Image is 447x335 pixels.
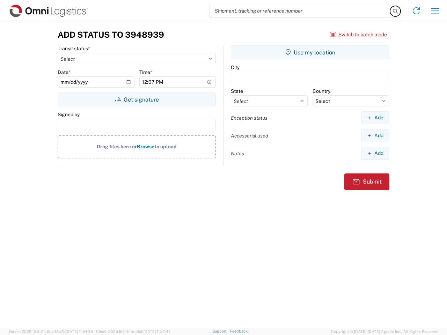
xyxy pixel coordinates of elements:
[231,115,268,121] label: Exception status
[231,88,243,94] label: State
[97,144,137,149] span: Drag files here or
[231,45,389,59] button: Use my location
[361,147,389,160] button: Add
[210,4,390,17] input: Shipment, tracking or reference number
[361,111,389,124] button: Add
[231,133,268,139] label: Accessorial used
[313,88,330,94] label: Country
[58,45,90,52] label: Transit status
[231,64,240,70] label: City
[58,111,80,118] label: Signed by
[58,30,164,40] h3: Add Status to 3948939
[344,173,389,190] button: Submit
[361,129,389,142] button: Add
[58,92,216,106] button: Get signature
[212,329,230,333] a: Support
[230,329,248,333] a: Feedback
[231,150,244,157] label: Notes
[154,144,177,149] span: to upload
[8,329,93,334] span: Server: 2025.16.0-21b0bc45e7b
[139,69,152,75] label: Time
[58,69,71,75] label: Date
[330,29,387,40] button: Switch to batch mode
[96,329,171,334] span: Client: 2025.16.0-b4dc8a9
[144,329,171,334] span: [DATE] 11:37:47
[331,328,439,335] span: Copyright © [DATE]-[DATE] Agistix Inc., All Rights Reserved
[137,144,154,149] span: Browse
[66,329,93,334] span: [DATE] 11:54:36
